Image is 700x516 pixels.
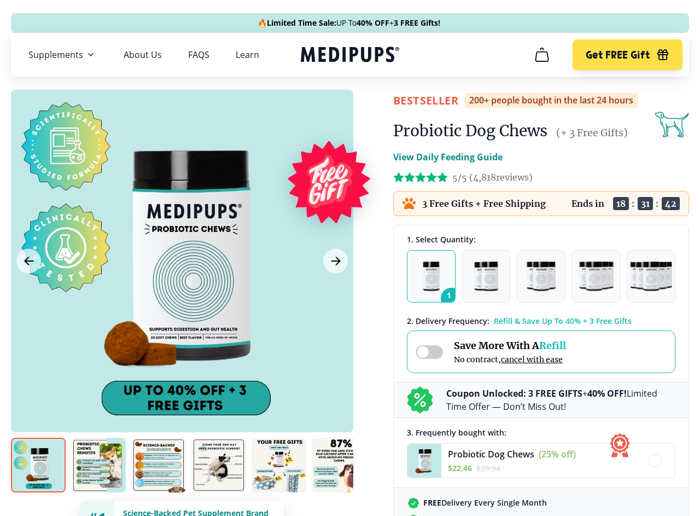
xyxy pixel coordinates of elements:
p: 3 Free Gifts + Free Shipping [422,198,546,209]
img: Probiotic Dog Chews - Medipups [407,444,441,478]
img: Probiotic Dog Chews | Natural Dog Supplements [71,438,126,492]
span: 🔥 UP To + [258,18,440,28]
img: Pack of 1 - Natural Dog Supplements [423,262,440,291]
img: Probiotic Dog Chews | Natural Dog Supplements [11,438,66,492]
button: Supplements [28,48,97,61]
span: Get FREE Gift [586,49,650,61]
div: 1. Select Quantity: [407,234,675,245]
span: 5/5 ( 4,818 reviews) [452,172,533,183]
span: $ 29.94 [476,463,500,473]
a: FAQS [188,49,209,60]
span: (25% off) [539,448,576,460]
div: 200+ people bought in the last 24 hours [465,93,638,108]
img: Probiotic Dog Chews | Natural Dog Supplements [312,438,366,492]
span: 31 [638,197,653,210]
span: BestSeller [393,93,458,108]
img: Probiotic Dog Chews | Natural Dog Supplements [131,438,186,492]
p: + Limited Time Offer — Don’t Miss Out! [446,387,675,413]
span: 42 [662,197,680,210]
span: $ 22.46 [448,463,472,473]
span: Delivery Every Single Month [423,497,547,508]
span: Probiotic Dog Chews [448,448,534,460]
h1: Probiotic Dog Chews [393,121,547,141]
span: Supplements [28,49,83,60]
span: 18 [613,197,629,210]
b: Coupon Unlocked: 3 FREE GIFTS [446,387,582,399]
span: (+ 3 Free Gifts) [556,126,628,139]
span: : [656,198,659,209]
a: Learn [236,49,259,60]
p: View Daily Feeding Guide [393,150,503,164]
img: Pack of 3 - Natural Dog Supplements [527,262,556,291]
img: Pack of 2 - Natural Dog Supplements [474,262,498,291]
button: cart [529,42,555,68]
img: Probiotic Dog Chews | Natural Dog Supplements [252,438,306,492]
img: Pack of 5 - Natural Dog Supplements [630,262,672,291]
button: Get FREE Gift [573,39,682,70]
span: No contract, [454,355,566,364]
b: 40% OFF! [587,387,627,399]
span: 3 . Frequently bought with: [407,427,506,438]
a: Medipups [301,44,399,67]
p: Ends in [571,198,604,209]
a: About Us [124,49,162,60]
button: Previous Image [16,249,41,274]
img: Pack of 4 - Natural Dog Supplements [579,262,614,291]
button: Next Image [323,249,348,274]
img: Probiotic Dog Chews | Natural Dog Supplements [191,438,246,492]
button: 1 [407,250,456,303]
span: Save More With A [454,339,566,352]
span: Refill & Save Up To 40% + 3 Free Gifts [494,316,632,326]
strong: FREE [423,497,441,508]
span: : [632,198,635,209]
span: 1 [441,288,462,309]
span: cancel with ease [501,355,563,364]
span: Refill [539,339,566,352]
span: 2 . Delivery Frequency: [407,316,489,326]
